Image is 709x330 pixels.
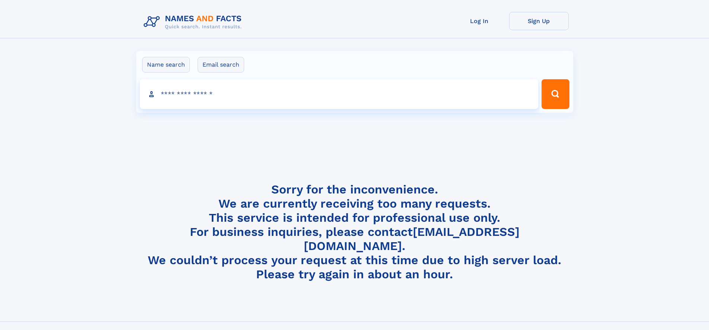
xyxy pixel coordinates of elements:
[142,57,190,73] label: Name search
[450,12,509,30] a: Log In
[140,79,539,109] input: search input
[198,57,244,73] label: Email search
[141,182,569,282] h4: Sorry for the inconvenience. We are currently receiving too many requests. This service is intend...
[304,225,520,253] a: [EMAIL_ADDRESS][DOMAIN_NAME]
[141,12,248,32] img: Logo Names and Facts
[509,12,569,30] a: Sign Up
[542,79,569,109] button: Search Button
